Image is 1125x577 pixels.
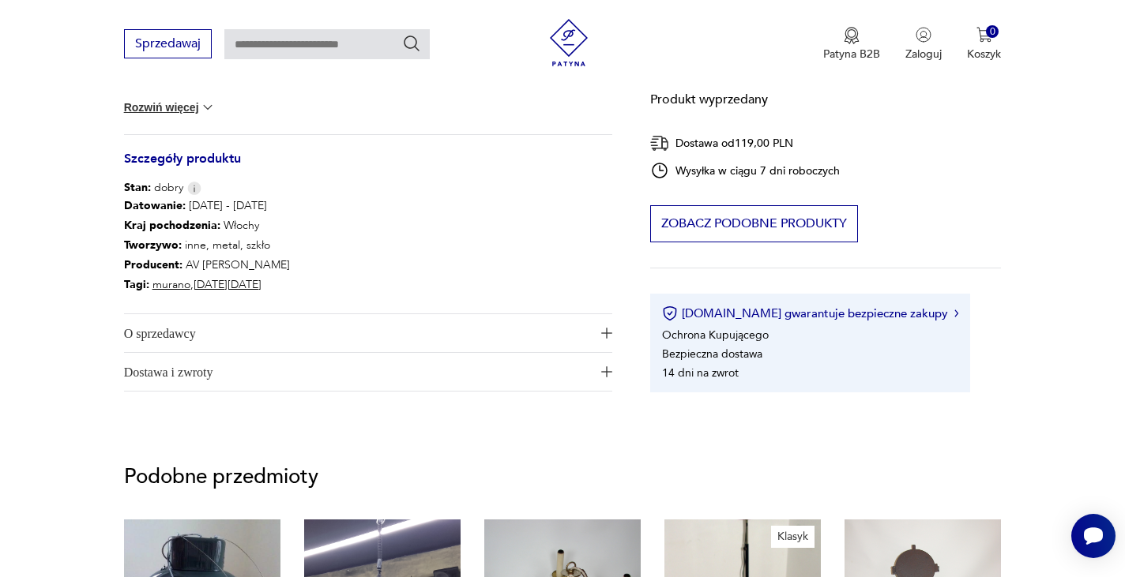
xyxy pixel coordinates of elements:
p: Patyna B2B [823,47,880,62]
img: Info icon [187,182,201,195]
div: Wysyłka w ciągu 7 dni roboczych [650,161,840,180]
a: murano [152,277,190,292]
p: Koszyk [967,47,1001,62]
img: Ikona koszyka [976,27,992,43]
div: Dostawa od 119,00 PLN [650,133,840,153]
h3: Szczegóły produktu [124,154,612,180]
button: [DOMAIN_NAME] gwarantuje bezpieczne zakupy [662,305,958,321]
button: Szukaj [402,34,421,53]
img: Ikona certyfikatu [662,305,678,321]
p: Produkt wyprzedany [650,86,768,108]
p: Podobne przedmioty [124,467,1002,486]
b: Datowanie : [124,198,186,213]
button: Rozwiń więcej [124,99,216,115]
img: Patyna - sklep z meblami i dekoracjami vintage [545,19,593,66]
a: [DATE][DATE] [194,277,261,292]
img: Ikona medalu [844,27,860,44]
img: Ikonka użytkownika [916,27,931,43]
b: Producent : [124,257,182,272]
button: Sprzedawaj [124,29,212,58]
img: Ikona strzałki w prawo [954,309,959,317]
p: inne, metal, szkło [124,235,290,255]
div: 0 [986,25,999,39]
a: Ikona medaluPatyna B2B [823,27,880,62]
li: Bezpieczna dostawa [662,346,762,361]
button: Zobacz podobne produkty [650,205,858,242]
b: Stan: [124,180,151,195]
img: Ikona plusa [601,328,612,339]
b: Tworzywo : [124,238,182,253]
b: Kraj pochodzenia : [124,218,220,233]
span: dobry [124,180,183,196]
p: Zaloguj [905,47,942,62]
iframe: Smartsupp widget button [1071,514,1116,558]
img: Ikona plusa [601,366,612,377]
p: AV [PERSON_NAME] [124,255,290,275]
button: 0Koszyk [967,27,1001,62]
button: Ikona plusaDostawa i zwroty [124,353,612,391]
span: Dostawa i zwroty [124,353,591,391]
button: Zaloguj [905,27,942,62]
li: 14 dni na zwrot [662,365,739,380]
a: Sprzedawaj [124,39,212,51]
p: Włochy [124,215,290,235]
img: chevron down [200,99,216,115]
b: Tagi: [124,277,149,292]
img: Ikona dostawy [650,133,669,153]
p: [DATE] - [DATE] [124,196,290,215]
span: O sprzedawcy [124,314,591,352]
p: , [124,275,290,294]
button: Patyna B2B [823,27,880,62]
button: Ikona plusaO sprzedawcy [124,314,612,352]
li: Ochrona Kupującego [662,327,769,342]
